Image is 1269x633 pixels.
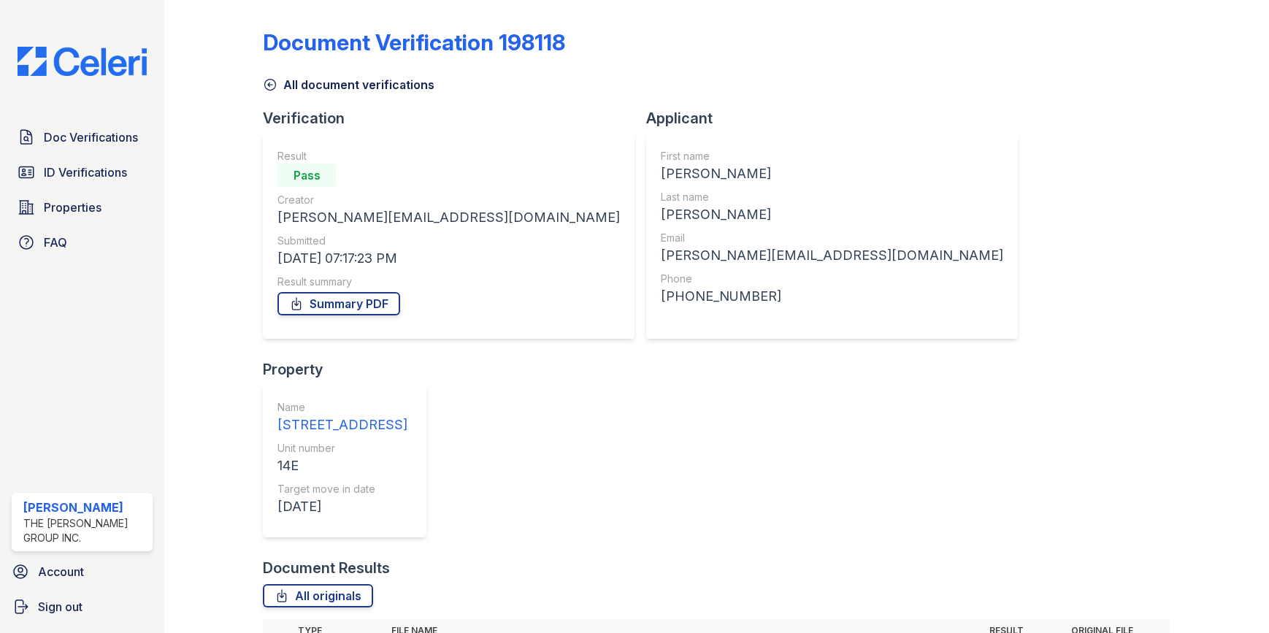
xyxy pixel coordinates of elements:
[38,598,83,615] span: Sign out
[277,164,336,187] div: Pass
[23,516,147,545] div: The [PERSON_NAME] Group Inc.
[277,441,407,456] div: Unit number
[661,164,1003,184] div: [PERSON_NAME]
[277,400,407,415] div: Name
[661,190,1003,204] div: Last name
[277,207,620,228] div: [PERSON_NAME][EMAIL_ADDRESS][DOMAIN_NAME]
[661,286,1003,307] div: [PHONE_NUMBER]
[12,193,153,222] a: Properties
[44,234,67,251] span: FAQ
[263,76,434,93] a: All document verifications
[6,557,158,586] a: Account
[12,228,153,257] a: FAQ
[44,199,101,216] span: Properties
[277,275,620,289] div: Result summary
[661,272,1003,286] div: Phone
[277,496,407,517] div: [DATE]
[6,592,158,621] a: Sign out
[23,499,147,516] div: [PERSON_NAME]
[277,234,620,248] div: Submitted
[277,149,620,164] div: Result
[277,400,407,435] a: Name [STREET_ADDRESS]
[12,123,153,152] a: Doc Verifications
[277,415,407,435] div: [STREET_ADDRESS]
[263,108,646,128] div: Verification
[277,248,620,269] div: [DATE] 07:17:23 PM
[44,164,127,181] span: ID Verifications
[6,47,158,76] img: CE_Logo_Blue-a8612792a0a2168367f1c8372b55b34899dd931a85d93a1a3d3e32e68fde9ad4.png
[661,204,1003,225] div: [PERSON_NAME]
[263,359,438,380] div: Property
[38,563,84,580] span: Account
[44,128,138,146] span: Doc Verifications
[277,292,400,315] a: Summary PDF
[263,558,390,578] div: Document Results
[277,193,620,207] div: Creator
[12,158,153,187] a: ID Verifications
[263,29,565,55] div: Document Verification 198118
[277,456,407,476] div: 14E
[646,108,1030,128] div: Applicant
[263,584,373,607] a: All originals
[661,245,1003,266] div: [PERSON_NAME][EMAIL_ADDRESS][DOMAIN_NAME]
[277,482,407,496] div: Target move in date
[661,149,1003,164] div: First name
[661,231,1003,245] div: Email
